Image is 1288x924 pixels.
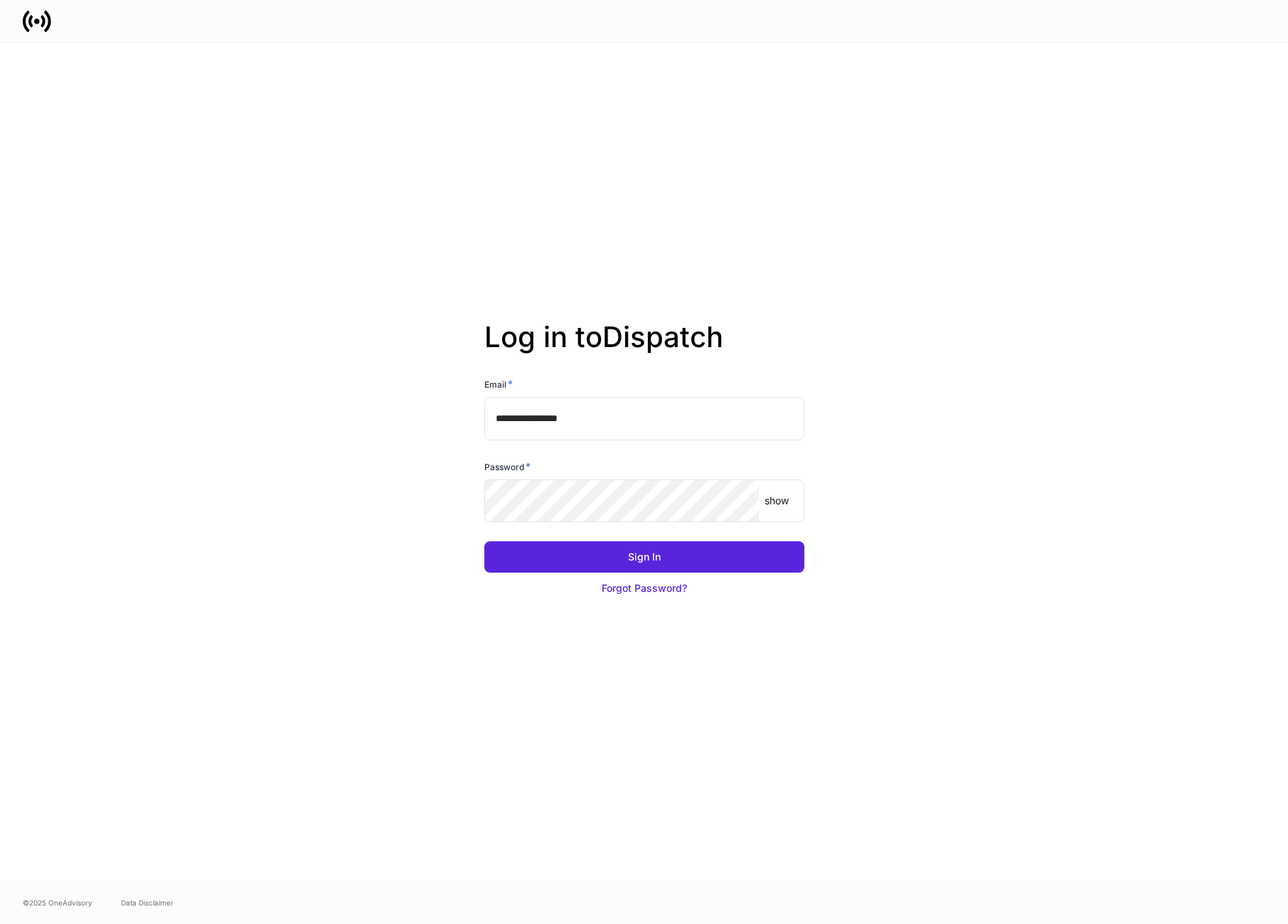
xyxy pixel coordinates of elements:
div: Forgot Password? [602,581,687,595]
h6: Password [484,460,531,474]
div: Sign In [628,550,661,564]
button: Forgot Password? [484,573,804,604]
p: show [765,494,789,508]
button: Sign In [484,541,804,573]
a: Data Disclaimer [121,897,174,908]
span: © 2025 OneAdvisory [23,897,92,908]
h2: Log in to Dispatch [484,320,804,377]
h6: Email [484,377,513,391]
